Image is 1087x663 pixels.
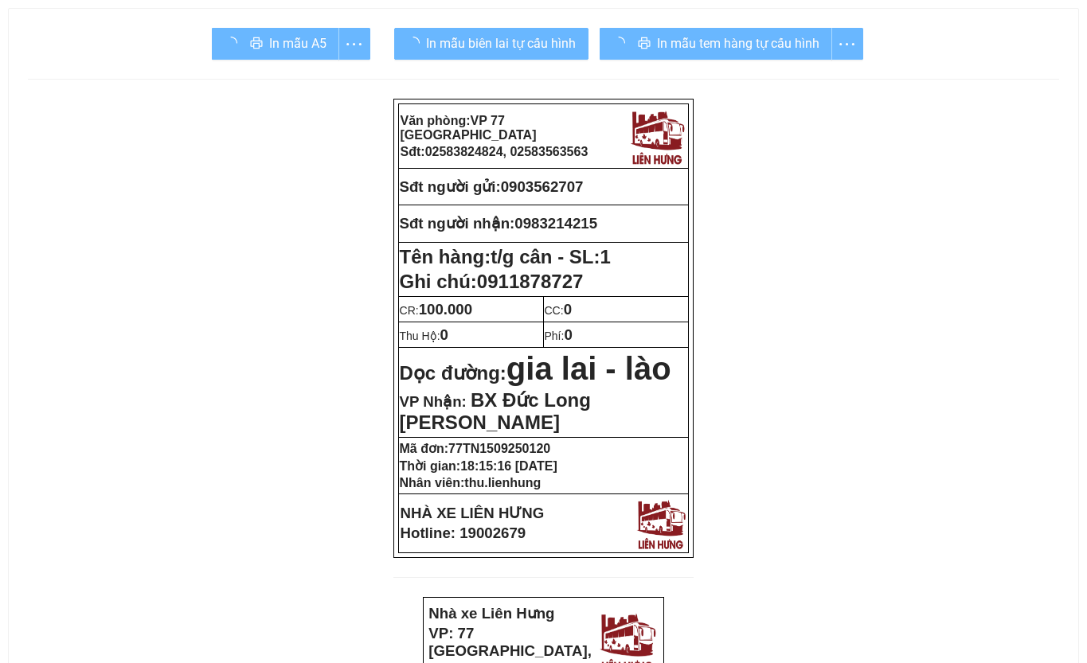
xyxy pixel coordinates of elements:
span: t/g cân - SL: [491,246,611,267]
strong: NHÀ XE LIÊN HƯNG [401,505,545,521]
span: 0 [564,326,572,343]
strong: Thời gian: [400,459,557,473]
span: Thu Hộ: [400,330,448,342]
strong: Hotline: 19002679 [401,525,526,541]
strong: Dọc đường: [400,362,671,384]
strong: Nhân viên: [400,476,542,489]
span: In mẫu biên lai tự cấu hình [426,33,576,53]
span: 1 [600,246,611,267]
span: VP Nhận: [400,393,467,410]
strong: Tên hàng: [400,246,611,267]
span: 02583824824, 02583563563 [425,145,588,158]
span: BX Đức Long [PERSON_NAME] [400,389,591,433]
span: 77TN1509250120 [448,442,550,455]
span: Ghi chú: [400,271,584,292]
strong: Văn phòng: [401,114,537,142]
strong: Sđt: [401,145,588,158]
span: VP 77 [GEOGRAPHIC_DATA] [401,114,537,142]
span: 18:15:16 [DATE] [460,459,557,473]
span: 0983214215 [514,215,597,232]
strong: Mã đơn: [400,442,551,455]
span: CR: [400,304,473,317]
span: 0911878727 [477,271,583,292]
span: loading [407,37,426,49]
img: logo [633,496,688,551]
span: 0 [440,326,448,343]
span: thu.lienhung [464,476,541,489]
span: gia lai - lào [506,351,671,386]
span: 0903562707 [501,178,584,195]
span: CC: [545,304,573,317]
span: Phí: [545,330,573,342]
strong: Nhà xe Liên Hưng [428,605,554,622]
span: 100.000 [419,301,472,318]
span: 0 [564,301,572,318]
img: logo [627,106,687,166]
strong: Sđt người gửi: [400,178,501,195]
strong: Sđt người nhận: [400,215,515,232]
button: In mẫu biên lai tự cấu hình [394,28,588,60]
